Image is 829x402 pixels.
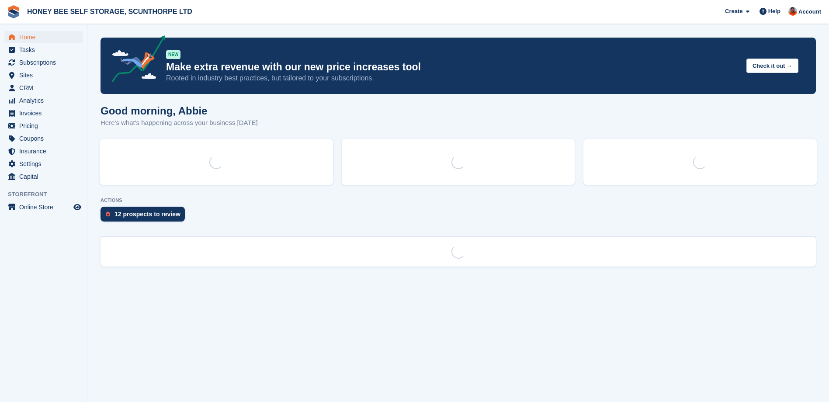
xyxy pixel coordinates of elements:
p: Rooted in industry best practices, but tailored to your subscriptions. [166,73,739,83]
span: Capital [19,170,72,183]
span: Sites [19,69,72,81]
a: menu [4,69,83,81]
a: menu [4,145,83,157]
h1: Good morning, Abbie [101,105,258,117]
p: Make extra revenue with our new price increases tool [166,61,739,73]
span: Insurance [19,145,72,157]
a: menu [4,31,83,43]
span: Storefront [8,190,87,199]
img: stora-icon-8386f47178a22dfd0bd8f6a31ec36ba5ce8667c1dd55bd0f319d3a0aa187defe.svg [7,5,20,18]
div: NEW [166,50,180,59]
a: 12 prospects to review [101,207,189,226]
a: menu [4,82,83,94]
button: Check it out → [746,59,798,73]
img: Abbie Tucker [788,7,797,16]
span: Settings [19,158,72,170]
p: ACTIONS [101,198,816,203]
a: menu [4,132,83,145]
a: menu [4,201,83,213]
span: Account [798,7,821,16]
div: 12 prospects to review [114,211,180,218]
img: price-adjustments-announcement-icon-8257ccfd72463d97f412b2fc003d46551f7dbcb40ab6d574587a9cd5c0d94... [104,35,166,85]
span: Online Store [19,201,72,213]
span: Help [768,7,780,16]
span: Invoices [19,107,72,119]
p: Here's what's happening across your business [DATE] [101,118,258,128]
a: menu [4,107,83,119]
span: Create [725,7,742,16]
a: menu [4,44,83,56]
span: Home [19,31,72,43]
span: Tasks [19,44,72,56]
span: Analytics [19,94,72,107]
span: Subscriptions [19,56,72,69]
a: menu [4,94,83,107]
a: HONEY BEE SELF STORAGE, SCUNTHORPE LTD [24,4,196,19]
a: menu [4,158,83,170]
span: Pricing [19,120,72,132]
a: Preview store [72,202,83,212]
a: menu [4,170,83,183]
span: CRM [19,82,72,94]
a: menu [4,120,83,132]
span: Coupons [19,132,72,145]
a: menu [4,56,83,69]
img: prospect-51fa495bee0391a8d652442698ab0144808aea92771e9ea1ae160a38d050c398.svg [106,211,110,217]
